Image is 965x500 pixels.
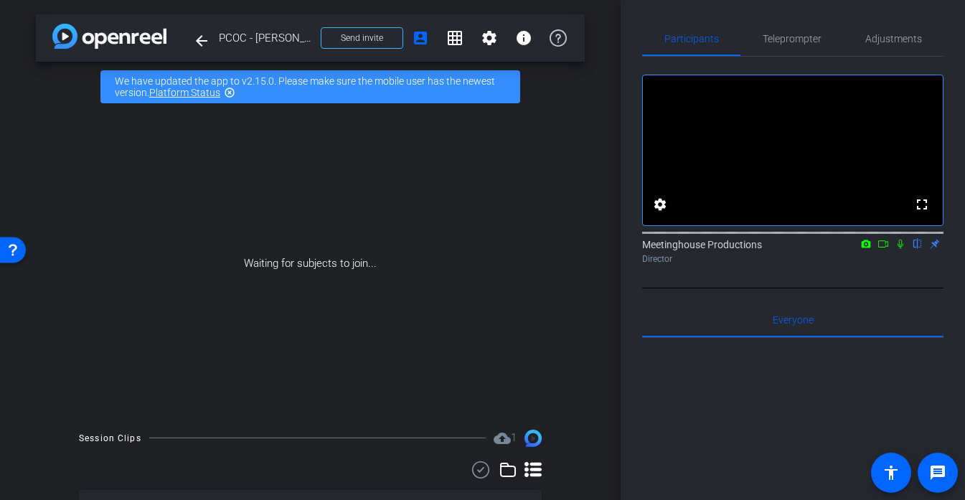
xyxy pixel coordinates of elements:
div: Meetinghouse Productions [642,237,943,265]
mat-icon: settings [481,29,498,47]
div: We have updated the app to v2.15.0. Please make sure the mobile user has the newest version. [100,70,520,103]
img: app-logo [52,24,166,49]
a: Platform Status [149,87,220,98]
span: Participants [664,34,719,44]
mat-icon: grid_on [446,29,463,47]
span: Teleprompter [763,34,822,44]
span: Send invite [341,32,383,44]
span: PCOC - [PERSON_NAME] [219,24,312,52]
mat-icon: info [515,29,532,47]
mat-icon: account_box [412,29,429,47]
div: Session Clips [79,431,141,445]
mat-icon: settings [651,196,669,213]
mat-icon: highlight_off [224,87,235,98]
img: Session clips [524,430,542,447]
span: 1 [511,431,517,444]
span: Adjustments [865,34,922,44]
mat-icon: message [929,464,946,481]
mat-icon: accessibility [882,464,900,481]
mat-icon: flip [909,237,926,250]
span: Destinations for your clips [494,430,517,447]
div: Director [642,253,943,265]
mat-icon: fullscreen [913,196,931,213]
mat-icon: arrow_back [193,32,210,49]
span: Everyone [773,315,814,325]
button: Send invite [321,27,403,49]
mat-icon: cloud_upload [494,430,511,447]
div: Waiting for subjects to join... [36,112,585,415]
